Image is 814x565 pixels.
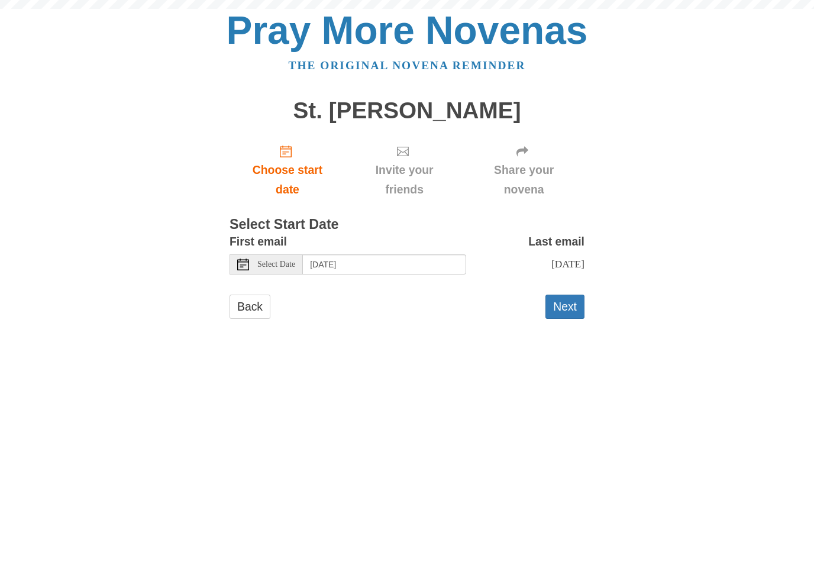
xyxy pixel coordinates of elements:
span: [DATE] [551,258,584,270]
h3: Select Start Date [230,217,584,233]
h1: St. [PERSON_NAME] [230,98,584,124]
a: Choose start date [230,135,345,205]
span: Choose start date [241,160,334,199]
a: The original novena reminder [289,59,526,72]
span: Invite your friends [357,160,451,199]
button: Next [545,295,584,319]
div: Click "Next" to confirm your start date first. [345,135,463,205]
label: First email [230,232,287,251]
span: Select Date [257,260,295,269]
a: Back [230,295,270,319]
label: Last email [528,232,584,251]
span: Share your novena [475,160,573,199]
a: Pray More Novenas [227,8,588,52]
div: Click "Next" to confirm your start date first. [463,135,584,205]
